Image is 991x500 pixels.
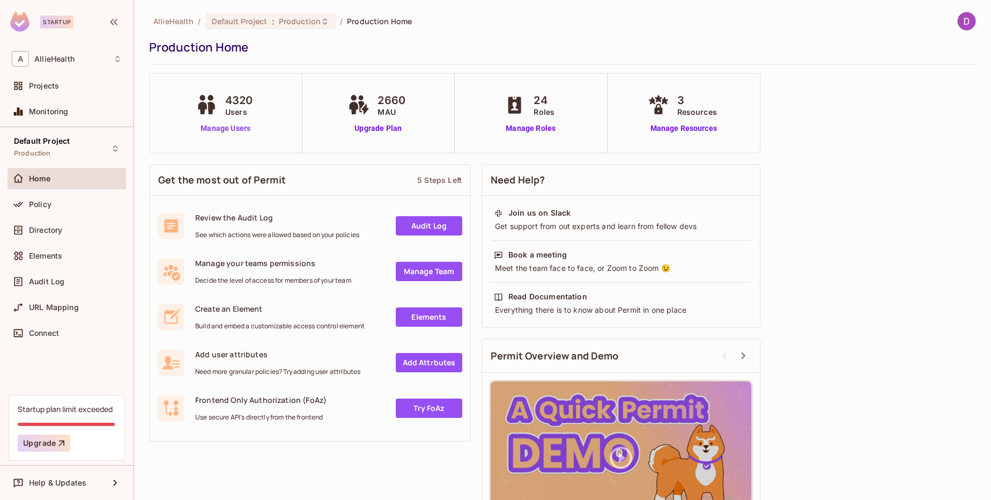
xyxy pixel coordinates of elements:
a: Audit Log [396,216,462,236]
a: Upgrade Plan [345,123,411,134]
img: Diego Souza [958,12,975,30]
span: Decide the level of access for members of your team [195,276,351,285]
img: SReyMgAAAABJRU5ErkJggg== [10,12,29,32]
span: Add user attributes [195,349,360,359]
span: Need Help? [491,173,545,187]
span: Policy [29,200,51,209]
a: Add Attrbutes [396,353,462,372]
span: : [271,17,275,26]
a: Manage Users [193,123,258,134]
span: MAU [378,106,405,117]
div: Join us on Slack [508,208,571,218]
span: Help & Updates [29,479,86,487]
span: Connect [29,329,59,337]
span: 24 [534,92,554,108]
span: Manage your teams permissions [195,258,351,268]
div: Read Documentation [508,291,587,302]
span: Default Project [212,16,268,26]
a: Manage Team [396,262,462,281]
div: Meet the team face to face, or Zoom to Zoom 😉 [494,263,748,274]
span: Production Home [347,16,412,26]
span: the active workspace [153,16,194,26]
span: 2660 [378,92,405,108]
div: Get support from out experts and learn from fellow devs [494,221,748,232]
span: Workspace: AllieHealth [34,55,75,63]
a: Try FoAz [396,399,462,418]
span: Audit Log [29,277,64,286]
span: Review the Audit Log [195,212,359,223]
span: Directory [29,226,62,234]
div: Startup [40,16,73,28]
span: Create an Element [195,304,365,314]
span: Monitoring [29,107,69,116]
span: Home [29,174,51,183]
li: / [340,16,343,26]
a: Elements [396,307,462,327]
span: URL Mapping [29,303,79,312]
span: 4320 [225,92,253,108]
div: Startup plan limit exceeded [18,404,113,414]
span: Roles [534,106,554,117]
span: A [12,51,29,67]
button: Upgrade [18,435,70,452]
span: See which actions were allowed based on your policies [195,231,359,239]
span: 3 [677,92,717,108]
span: Use secure API's directly from the frontend [195,413,327,422]
span: Production [279,16,321,26]
span: Build and embed a customizable access control element [195,322,365,330]
div: Everything there is to know about Permit in one place [494,305,748,315]
span: Permit Overview and Demo [491,349,619,363]
span: Get the most out of Permit [158,173,286,187]
span: Default Project [14,137,70,145]
li: / [198,16,201,26]
span: Need more granular policies? Try adding user attributes [195,367,360,376]
span: Production [14,149,51,158]
span: Resources [677,106,717,117]
a: Manage Resources [645,123,722,134]
span: Projects [29,82,59,90]
span: Users [225,106,253,117]
div: Production Home [149,39,971,55]
div: 5 Steps Left [417,175,462,185]
div: Book a meeting [508,249,567,260]
a: Manage Roles [501,123,560,134]
span: Elements [29,252,62,260]
span: Frontend Only Authorization (FoAz) [195,395,327,405]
